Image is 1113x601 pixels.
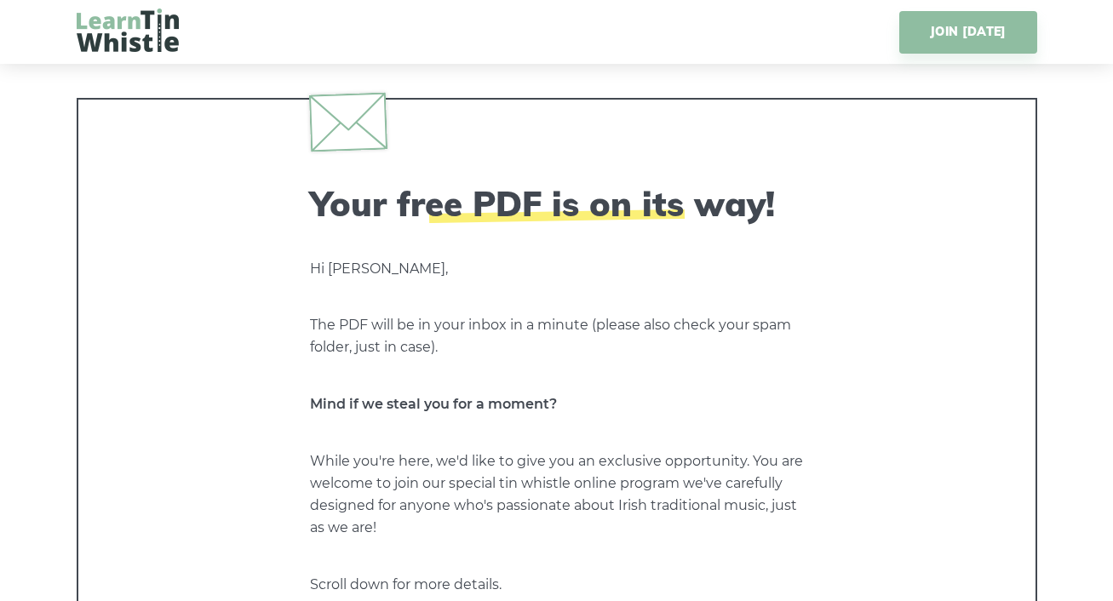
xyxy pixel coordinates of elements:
p: Scroll down for more details. [310,574,804,596]
h2: Your free PDF is on its way! [310,183,804,224]
p: Hi [PERSON_NAME], [310,258,804,280]
a: JOIN [DATE] [899,11,1036,54]
p: While you're here, we'd like to give you an exclusive opportunity. You are welcome to join our sp... [310,450,804,539]
img: envelope.svg [308,92,387,152]
p: The PDF will be in your inbox in a minute (please also check your spam folder, just in case). [310,314,804,358]
strong: Mind if we steal you for a moment? [310,396,557,412]
img: LearnTinWhistle.com [77,9,179,52]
